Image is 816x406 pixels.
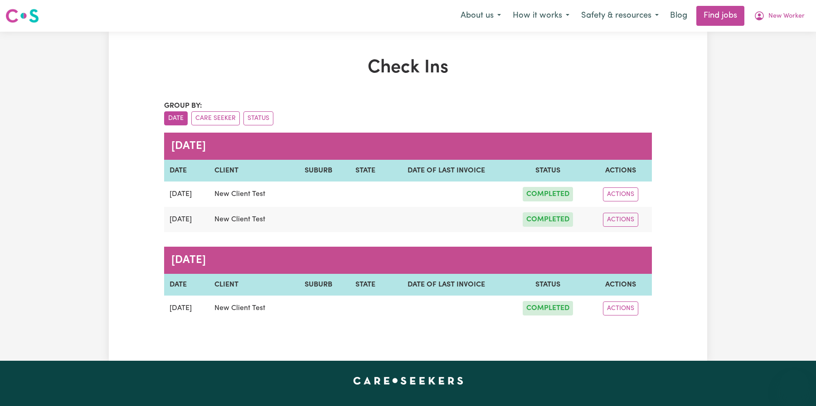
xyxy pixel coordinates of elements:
td: [DATE] [164,207,209,232]
th: STATUS [506,160,589,182]
button: My Account [748,6,811,25]
a: Careseekers logo [5,5,39,26]
a: Careseekers home page [353,377,463,384]
th: STATE [345,160,386,182]
th: DATE [164,274,209,296]
span: COMPLETED [523,187,573,201]
th: STATUS [506,274,589,296]
button: ACTIONS [603,187,638,201]
span: COMPLETED [523,212,573,227]
td: [DATE] [164,182,209,207]
button: Safety & resources [575,6,665,25]
a: Find jobs [696,6,744,26]
td: [DATE] [164,296,209,321]
th: DATE OF LAST INVOICE [387,274,506,296]
th: ACTIONS [589,274,652,296]
h1: Check Ins [164,57,652,79]
button: sort invoices by date [164,111,188,125]
caption: [DATE] [164,247,652,274]
button: sort invoices by care seeker [191,111,240,125]
th: DATE OF LAST INVOICE [387,160,506,182]
img: Careseekers logo [5,8,39,24]
td: New Client Test [209,182,292,207]
th: CLIENT [209,160,292,182]
a: Blog [665,6,693,26]
iframe: Button to launch messaging window [780,370,809,399]
th: SUBURB [292,274,345,296]
th: STATE [345,274,386,296]
span: COMPLETED [523,301,573,315]
button: ACTIONS [603,301,638,315]
button: How it works [507,6,575,25]
button: sort invoices by paid status [243,111,273,125]
button: ACTIONS [603,213,638,227]
span: Group by: [164,102,202,110]
caption: [DATE] [164,133,652,160]
td: New Client Test [209,207,292,232]
th: ACTIONS [589,160,652,182]
button: About us [455,6,507,25]
th: DATE [164,160,209,182]
span: New Worker [768,11,805,21]
th: SUBURB [292,160,345,182]
td: New Client Test [209,296,292,321]
th: CLIENT [209,274,292,296]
